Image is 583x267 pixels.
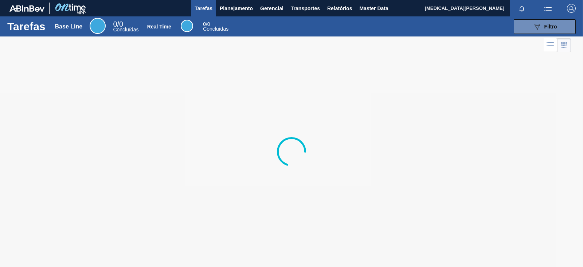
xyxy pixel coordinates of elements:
[90,18,106,34] div: Base Line
[327,4,352,13] span: Relatórios
[514,19,576,34] button: Filtro
[113,27,138,32] span: Concluídas
[195,4,212,13] span: Tarefas
[55,23,83,30] div: Base Line
[203,21,206,27] span: 0
[567,4,576,13] img: Logout
[181,20,193,32] div: Real Time
[7,22,46,31] h1: Tarefas
[544,24,557,30] span: Filtro
[544,4,552,13] img: userActions
[113,21,138,32] div: Base Line
[9,5,44,12] img: TNhmsLtSVTkK8tSr43FrP2fwEKptu5GPRR3wAAAABJRU5ErkJggg==
[220,4,253,13] span: Planejamento
[510,3,533,13] button: Notificações
[291,4,320,13] span: Transportes
[203,21,210,27] span: / 0
[260,4,283,13] span: Gerencial
[113,20,117,28] span: 0
[359,4,388,13] span: Master Data
[203,22,228,31] div: Real Time
[203,26,228,32] span: Concluídas
[147,24,171,30] div: Real Time
[113,20,123,28] span: / 0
